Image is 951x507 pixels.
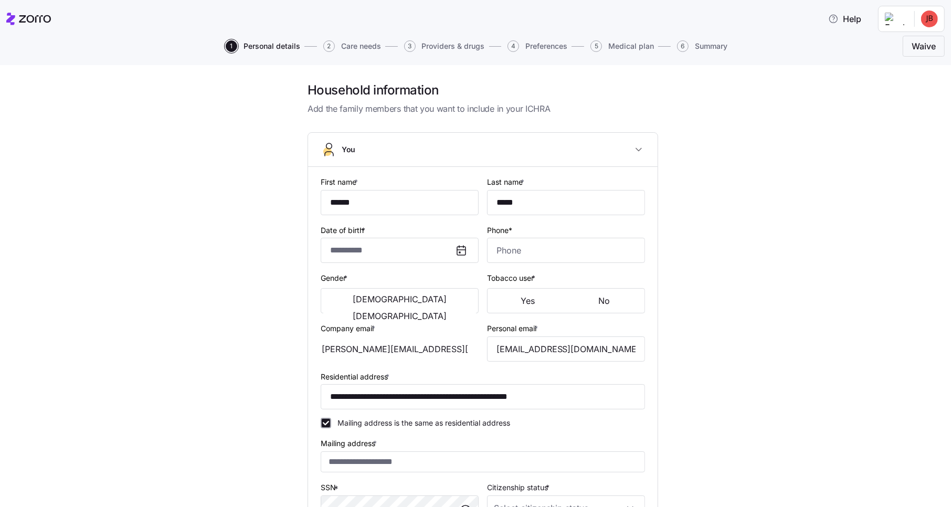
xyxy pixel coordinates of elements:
span: No [598,297,610,305]
button: 6Summary [677,40,727,52]
label: Mailing address is the same as residential address [331,418,510,428]
button: 3Providers & drugs [404,40,485,52]
input: Phone [487,238,645,263]
span: 3 [404,40,416,52]
img: Employer logo [885,13,906,25]
span: Help [828,13,861,25]
button: 2Care needs [323,40,381,52]
span: 5 [590,40,602,52]
label: Tobacco user [487,272,537,284]
span: [DEMOGRAPHIC_DATA] [353,295,447,303]
label: Last name [487,176,526,188]
label: Personal email [487,323,540,334]
input: Email [487,336,645,362]
span: Waive [912,40,936,52]
span: [DEMOGRAPHIC_DATA] [353,312,447,320]
label: SSN [321,482,341,493]
label: Citizenship status [487,482,552,493]
span: 2 [323,40,335,52]
span: Summary [695,43,727,50]
a: 1Personal details [224,40,300,52]
label: Phone* [487,225,512,236]
label: Gender [321,272,350,284]
span: Providers & drugs [422,43,485,50]
span: Yes [521,297,535,305]
button: 5Medical plan [590,40,654,52]
label: Date of birth [321,225,367,236]
span: 1 [226,40,237,52]
button: You [308,133,658,167]
span: Preferences [525,43,567,50]
span: Medical plan [608,43,654,50]
h1: Household information [308,82,658,98]
span: You [342,144,355,155]
label: Company email [321,323,377,334]
button: 4Preferences [508,40,567,52]
button: Waive [903,36,945,57]
button: 1Personal details [226,40,300,52]
span: Personal details [244,43,300,50]
span: Add the family members that you want to include in your ICHRA [308,102,658,115]
label: Mailing address [321,438,379,449]
button: Help [820,8,870,29]
span: Care needs [341,43,381,50]
label: First name [321,176,360,188]
span: 4 [508,40,519,52]
span: 6 [677,40,689,52]
img: cd7b13975a0e2e981a9d5d35c6aadc01 [921,10,938,27]
label: Residential address [321,371,392,383]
